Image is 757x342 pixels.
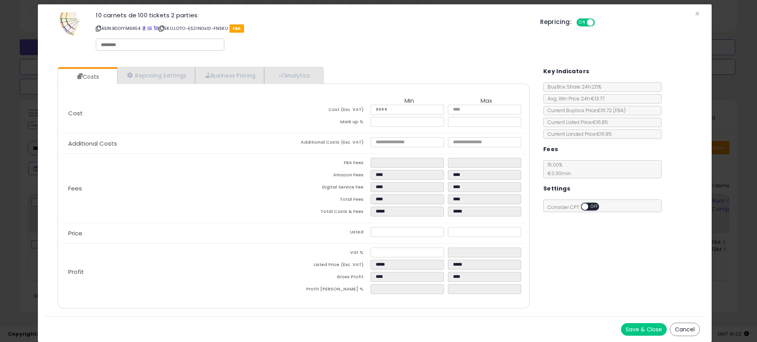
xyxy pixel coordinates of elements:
a: BuyBox page [142,25,146,31]
a: Analytics [264,67,323,83]
span: Current Landed Price: €16.85 [544,131,612,137]
h5: Repricing: [540,19,572,25]
span: €0.30 min [544,170,571,177]
p: Cost [62,110,293,116]
a: Your listing only [153,25,158,31]
span: Current Buybox Price: [544,107,626,114]
p: Additional Costs [62,140,293,147]
span: FBA [229,24,244,33]
td: Vat % [293,248,371,260]
th: Min [371,98,448,105]
span: OFF [588,203,601,210]
td: Cost (Exc. VAT) [293,105,371,117]
p: Price [62,230,293,237]
h5: Fees [543,144,558,154]
p: ASIN: B00IYM6RE4 | SKU: LOTO-ES21N0x10-FNSKU [96,22,528,35]
span: Current Listed Price: €16.85 [544,119,608,126]
td: Amazon Fees [293,170,371,182]
td: Total Fees [293,194,371,207]
span: BuyBox Share 24h: 25% [544,83,601,90]
th: Max [448,98,525,105]
a: Costs [58,69,116,85]
span: OFF [594,19,606,26]
a: Business Pricing [195,67,264,83]
span: Avg. Win Price 24h: €13.77 [544,95,604,102]
td: Additional Costs (Exc. VAT) [293,137,371,150]
button: Cancel [670,323,700,336]
td: Total Costs & Fees [293,207,371,219]
p: Fees [62,185,293,192]
p: Profit [62,269,293,275]
h3: 10 carnets de 100 tickets 2 parties [96,12,528,18]
span: × [695,8,700,19]
td: Mark up % [293,117,371,129]
span: ON [577,19,587,26]
td: Gross Profit [293,272,371,284]
td: Listed Price (Exc. VAT) [293,260,371,272]
td: FBA Fees [293,158,371,170]
h5: Settings [543,184,570,194]
span: Consider CPT: [544,204,610,211]
td: Listed [293,227,371,239]
h5: Key Indicators [543,67,589,76]
td: Digital Service Fee [293,182,371,194]
a: Repricing Settings [117,67,195,83]
span: 15.00 % [544,161,571,177]
span: €16.72 [597,107,626,114]
td: Profit [PERSON_NAME] % [293,284,371,296]
a: All offer listings [147,25,152,31]
span: ( FBA ) [613,107,626,114]
img: 41IflcODcXL._SL60_.jpg [59,12,81,36]
button: Save & Close [621,323,667,336]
